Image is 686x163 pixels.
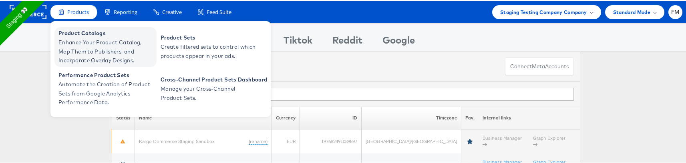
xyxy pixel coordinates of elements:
[157,68,269,108] a: Cross-Channel Product Sets Dashboard Manage your Cross-Channel Product Sets.
[532,62,545,70] span: meta
[58,79,155,106] span: Automate the Creation of Product Sets from Google Analytics Performance Data.
[161,83,257,102] span: Manage your Cross-Channel Product Sets.
[382,32,415,50] div: Google
[671,9,680,14] span: FM
[58,37,155,64] span: Enhance Your Product Catalog, Map Them to Publishers, and Incorporate Overlay Designs.
[332,32,362,50] div: Reddit
[54,68,157,108] a: Performance Product Sets Automate the Creation of Product Sets from Google Analytics Performance ...
[613,7,650,16] span: Standard Mode
[362,129,461,153] td: [GEOGRAPHIC_DATA]/[GEOGRAPHIC_DATA]
[171,87,574,100] input: Filter
[300,106,362,129] th: ID
[67,8,89,15] span: Products
[300,129,362,153] td: 197682491089597
[161,74,267,83] span: Cross-Channel Product Sets Dashboard
[362,106,461,129] th: Timezone
[500,7,587,16] span: Staging Testing Company Company
[284,32,312,50] div: Tiktok
[483,134,522,147] a: Business Manager
[112,106,135,129] th: Status
[505,57,574,75] button: ConnectmetaAccounts
[161,42,257,60] span: Create filtered sets to control which products appear in your ads.
[58,28,155,37] span: Product Catalogs
[161,32,257,42] span: Product Sets
[162,8,182,15] span: Creative
[272,129,300,153] td: EUR
[249,137,268,144] a: (rename)
[58,70,155,79] span: Performance Product Sets
[207,8,231,15] span: Feed Suite
[533,134,565,147] a: Graph Explorer
[157,26,259,66] a: Product Sets Create filtered sets to control which products appear in your ads.
[272,106,300,129] th: Currency
[139,137,215,143] a: Kargo Commerce Staging Sandbox
[135,106,272,129] th: Name
[114,8,137,15] span: Reporting
[54,26,157,66] a: Product Catalogs Enhance Your Product Catalog, Map Them to Publishers, and Incorporate Overlay De...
